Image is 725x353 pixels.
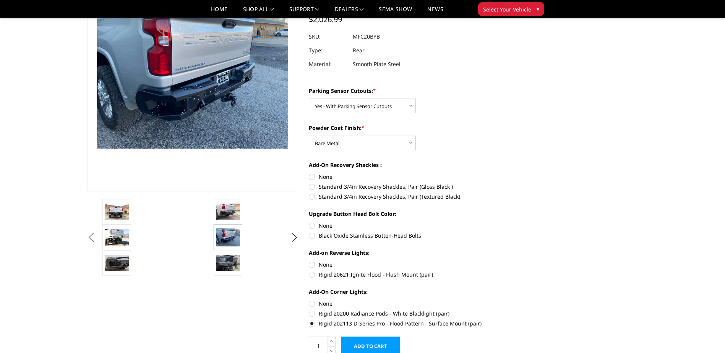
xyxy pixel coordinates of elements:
label: Add-On Corner Lights: [309,288,520,296]
dt: SKU: [309,30,347,44]
img: 2020-2025 Chevrolet / GMC 2500-3500 - Freedom Series - Rear Bumper [216,255,240,271]
img: 2020-2025 Chevrolet / GMC 2500-3500 - Freedom Series - Rear Bumper [216,204,240,220]
span: ▾ [537,5,539,13]
a: SEMA Show [379,6,412,18]
a: Support [289,6,320,18]
span: $2,026.99 [309,14,342,24]
iframe: Chat Widget [687,316,725,353]
label: Black Oxide Stainless Button-Head Bolts [309,232,520,240]
label: None [309,173,520,181]
label: Rigid 202113 D-Series Pro - Flood Pattern - Surface Mount (pair) [309,319,520,327]
dd: MFC20BYB [353,30,380,44]
label: Rigid 20621 Ignite Flood - Flush Mount (pair) [309,270,520,279]
label: Rigid 20200 Radiance Pods - White Blacklight (pair) [309,309,520,317]
button: Next [289,232,300,243]
img: 2020-2025 Chevrolet / GMC 2500-3500 - Freedom Series - Rear Bumper [105,204,129,220]
button: Previous [86,232,97,243]
label: None [309,261,520,269]
button: Select Your Vehicle [478,2,544,16]
dd: Rear [353,44,365,57]
a: Home [211,6,227,18]
img: 2020-2025 Chevrolet / GMC 2500-3500 - Freedom Series - Rear Bumper [105,229,129,245]
img: 2020-2025 Chevrolet / GMC 2500-3500 - Freedom Series - Rear Bumper [105,255,129,271]
label: None [309,300,520,308]
img: 2020-2025 Chevrolet / GMC 2500-3500 - Freedom Series - Rear Bumper [216,228,240,246]
label: Standard 3/4in Recovery Shackles, Pair (Textured Black) [309,193,520,201]
dd: Smooth Plate Steel [353,57,401,71]
label: Upgrade Button Head Bolt Color: [309,210,520,218]
label: Parking Sensor Cutouts: [309,87,520,95]
label: Add-on Reverse Lights: [309,249,520,257]
a: Dealers [335,6,364,18]
dt: Material: [309,57,347,71]
label: None [309,222,520,230]
span: Select Your Vehicle [483,5,531,13]
a: shop all [243,6,274,18]
a: News [427,6,443,18]
dt: Type: [309,44,347,57]
label: Powder Coat Finish: [309,124,520,132]
label: Standard 3/4in Recovery Shackles, Pair (Gloss Black ) [309,183,520,191]
label: Add-On Recovery Shackles : [309,161,520,169]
